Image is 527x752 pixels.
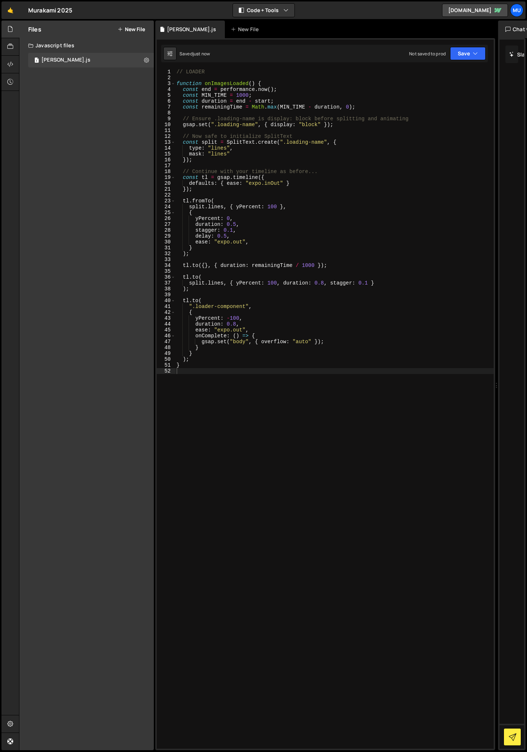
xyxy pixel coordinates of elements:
[157,292,175,298] div: 39
[157,309,175,315] div: 42
[157,368,175,374] div: 52
[157,175,175,180] div: 19
[157,139,175,145] div: 13
[19,38,154,53] div: Javascript files
[157,169,175,175] div: 18
[157,251,175,257] div: 32
[157,186,175,192] div: 21
[118,26,145,32] button: New File
[34,58,39,64] span: 1
[157,98,175,104] div: 6
[157,245,175,251] div: 31
[231,26,261,33] div: New File
[157,128,175,133] div: 11
[157,286,175,292] div: 38
[157,104,175,110] div: 7
[450,47,486,60] button: Save
[157,356,175,362] div: 50
[157,274,175,280] div: 36
[157,351,175,356] div: 49
[157,75,175,81] div: 2
[157,221,175,227] div: 27
[157,216,175,221] div: 26
[510,4,523,17] a: Mu
[157,180,175,186] div: 20
[28,25,41,33] h2: Files
[157,257,175,263] div: 33
[157,227,175,233] div: 28
[157,268,175,274] div: 35
[157,116,175,122] div: 9
[157,92,175,98] div: 5
[157,133,175,139] div: 12
[157,280,175,286] div: 37
[157,204,175,210] div: 24
[157,362,175,368] div: 51
[157,321,175,327] div: 44
[157,157,175,163] div: 16
[167,26,216,33] div: [PERSON_NAME].js
[1,1,19,19] a: 🤙
[41,57,90,63] div: [PERSON_NAME].js
[157,163,175,169] div: 17
[157,304,175,309] div: 41
[157,333,175,339] div: 46
[157,198,175,204] div: 23
[179,51,210,57] div: Saved
[28,6,72,15] div: Murakami 2025
[157,345,175,351] div: 48
[157,110,175,116] div: 8
[193,51,210,57] div: just now
[157,81,175,87] div: 3
[157,339,175,345] div: 47
[157,315,175,321] div: 43
[157,263,175,268] div: 34
[157,145,175,151] div: 14
[157,122,175,128] div: 10
[157,210,175,216] div: 25
[442,4,508,17] a: [DOMAIN_NAME]
[233,4,294,17] button: Code + Tools
[157,192,175,198] div: 22
[157,239,175,245] div: 30
[157,151,175,157] div: 15
[157,69,175,75] div: 1
[157,87,175,92] div: 4
[157,298,175,304] div: 40
[157,327,175,333] div: 45
[28,53,154,67] div: 17268/47819.js
[157,233,175,239] div: 29
[409,51,446,57] div: Not saved to prod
